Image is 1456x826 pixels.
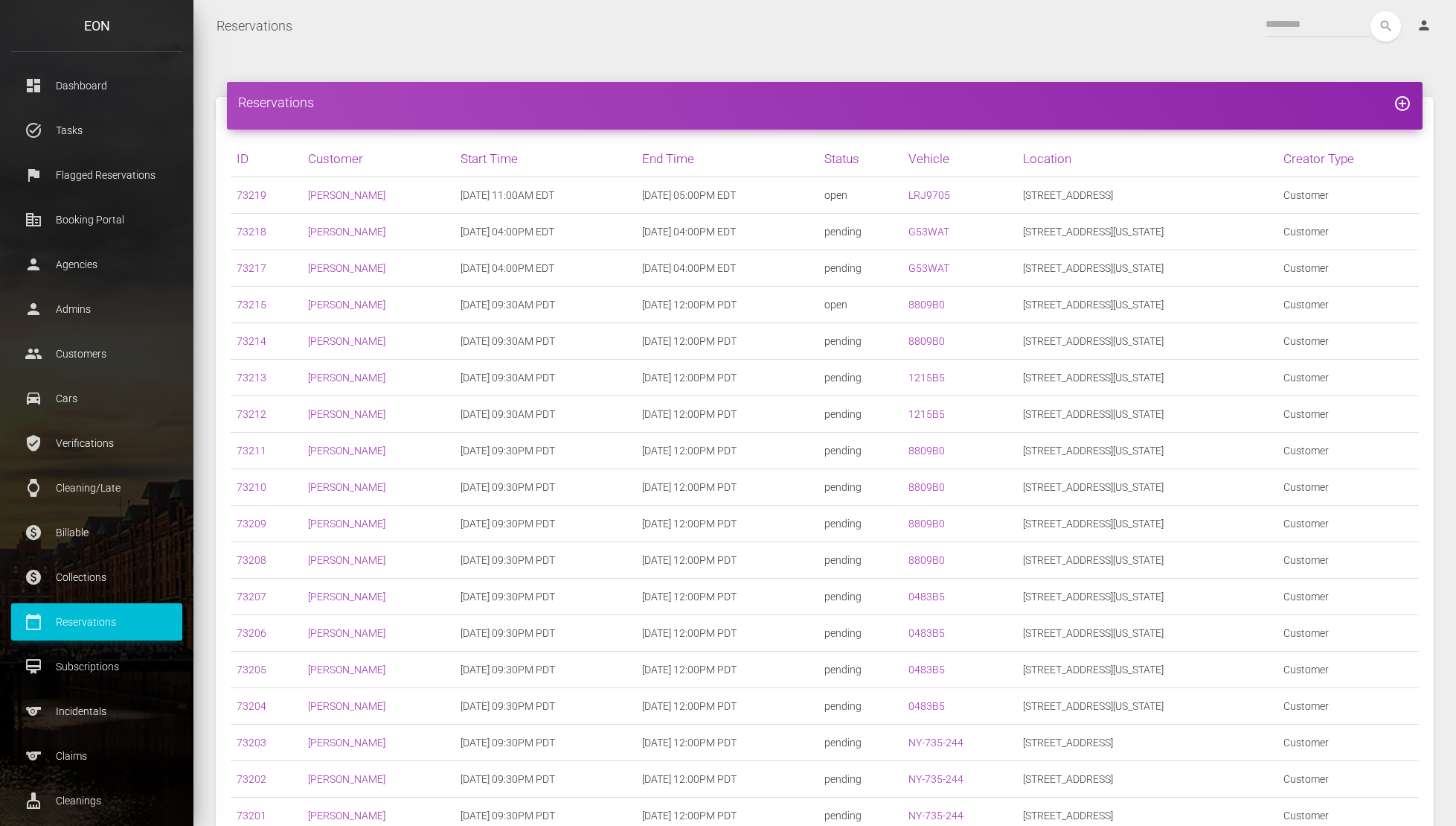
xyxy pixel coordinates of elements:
[237,700,266,712] a: 73204
[11,469,182,506] a: watch Cleaning/Late
[1017,761,1278,798] td: [STREET_ADDRESS]
[1017,214,1278,250] td: [STREET_ADDRESS][US_STATE]
[308,591,385,603] a: [PERSON_NAME]
[818,688,902,725] td: pending
[1277,469,1419,506] td: Customer
[455,725,637,761] td: [DATE] 09:30PM PDT
[1017,615,1278,652] td: [STREET_ADDRESS][US_STATE]
[636,469,818,506] td: [DATE] 12:00PM PDT
[1277,579,1419,615] td: Customer
[1017,177,1278,214] td: [STREET_ADDRESS]
[11,67,182,104] a: dashboard Dashboard
[308,372,385,384] a: [PERSON_NAME]
[1277,250,1419,287] td: Customer
[22,745,171,767] p: Claims
[237,445,266,457] a: 73211
[1017,506,1278,542] td: [STREET_ADDRESS][US_STATE]
[22,298,171,320] p: Admins
[455,506,637,542] td: [DATE] 09:30PM PDT
[1277,323,1419,360] td: Customer
[22,74,171,97] p: Dashboard
[11,559,182,596] a: paid Collections
[818,141,902,177] th: Status
[818,396,902,433] td: pending
[237,335,266,347] a: 73214
[237,189,266,201] a: 73219
[1370,11,1401,42] i: search
[1017,469,1278,506] td: [STREET_ADDRESS][US_STATE]
[455,652,637,688] td: [DATE] 09:30PM PDT
[1277,433,1419,469] td: Customer
[1277,177,1419,214] td: Customer
[636,433,818,469] td: [DATE] 12:00PM PDT
[902,141,1017,177] th: Vehicle
[237,518,266,530] a: 73209
[908,372,945,384] a: 1215B5
[636,688,818,725] td: [DATE] 12:00PM PDT
[818,579,902,615] td: pending
[1394,95,1411,110] a: add_circle_outline
[908,189,950,201] a: LRJ9705
[11,156,182,194] a: flag Flagged Reservations
[302,141,455,177] th: Customer
[237,408,266,420] a: 73212
[1277,725,1419,761] td: Customer
[1277,360,1419,396] td: Customer
[818,469,902,506] td: pending
[1017,542,1278,579] td: [STREET_ADDRESS][US_STATE]
[636,177,818,214] td: [DATE] 05:00PM EDT
[11,514,182,551] a: paid Billable
[11,246,182,283] a: person Agencies
[1017,141,1278,177] th: Location
[22,387,171,410] p: Cars
[455,141,637,177] th: Start Time
[22,164,171,186] p: Flagged Reservations
[237,737,266,749] a: 73203
[308,810,385,822] a: [PERSON_NAME]
[908,335,945,347] a: 8809B0
[11,737,182,775] a: sports Claims
[455,433,637,469] td: [DATE] 09:30PM PDT
[455,761,637,798] td: [DATE] 09:30PM PDT
[11,782,182,819] a: cleaning_services Cleanings
[308,737,385,749] a: [PERSON_NAME]
[636,360,818,396] td: [DATE] 12:00PM PDT
[237,262,266,274] a: 73217
[308,554,385,566] a: [PERSON_NAME]
[22,253,171,276] p: Agencies
[1017,688,1278,725] td: [STREET_ADDRESS][US_STATE]
[818,725,902,761] td: pending
[455,214,637,250] td: [DATE] 04:00PM EDT
[455,177,637,214] td: [DATE] 11:00AM EDT
[11,112,182,149] a: task_alt Tasks
[308,335,385,347] a: [PERSON_NAME]
[455,360,637,396] td: [DATE] 09:30AM PDT
[22,611,171,633] p: Reservations
[237,627,266,639] a: 73206
[1017,287,1278,323] td: [STREET_ADDRESS][US_STATE]
[636,725,818,761] td: [DATE] 12:00PM PDT
[636,250,818,287] td: [DATE] 04:00PM EDT
[1277,761,1419,798] td: Customer
[308,226,385,238] a: [PERSON_NAME]
[237,664,266,676] a: 73205
[237,299,266,311] a: 73215
[22,432,171,454] p: Verifications
[237,591,266,603] a: 73207
[908,737,963,749] a: NY-735-244
[308,189,385,201] a: [PERSON_NAME]
[22,790,171,812] p: Cleanings
[818,761,902,798] td: pending
[1017,360,1278,396] td: [STREET_ADDRESS][US_STATE]
[908,408,945,420] a: 1215B5
[1405,11,1445,41] a: person
[818,433,902,469] td: pending
[308,773,385,785] a: [PERSON_NAME]
[636,579,818,615] td: [DATE] 12:00PM PDT
[22,477,171,499] p: Cleaning/Late
[636,615,818,652] td: [DATE] 12:00PM PDT
[238,93,1411,112] h4: Reservations
[818,214,902,250] td: pending
[908,481,945,493] a: 8809B0
[237,810,266,822] a: 73201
